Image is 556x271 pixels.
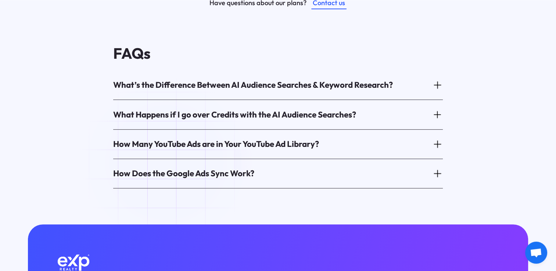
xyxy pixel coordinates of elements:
[58,254,89,271] img: Exp Realty
[113,79,393,90] div: What’s the Difference Between AI Audience Searches & Keyword Research?
[113,168,254,179] div: How Does the Google Ads Sync Work?
[113,45,443,62] h4: FAQs
[113,109,356,120] div: What Happens if I go over Credits with the AI Audience Searches?
[113,138,319,149] div: How Many YouTube Ads are in Your YouTube Ad Library?
[525,242,547,264] a: Open chat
